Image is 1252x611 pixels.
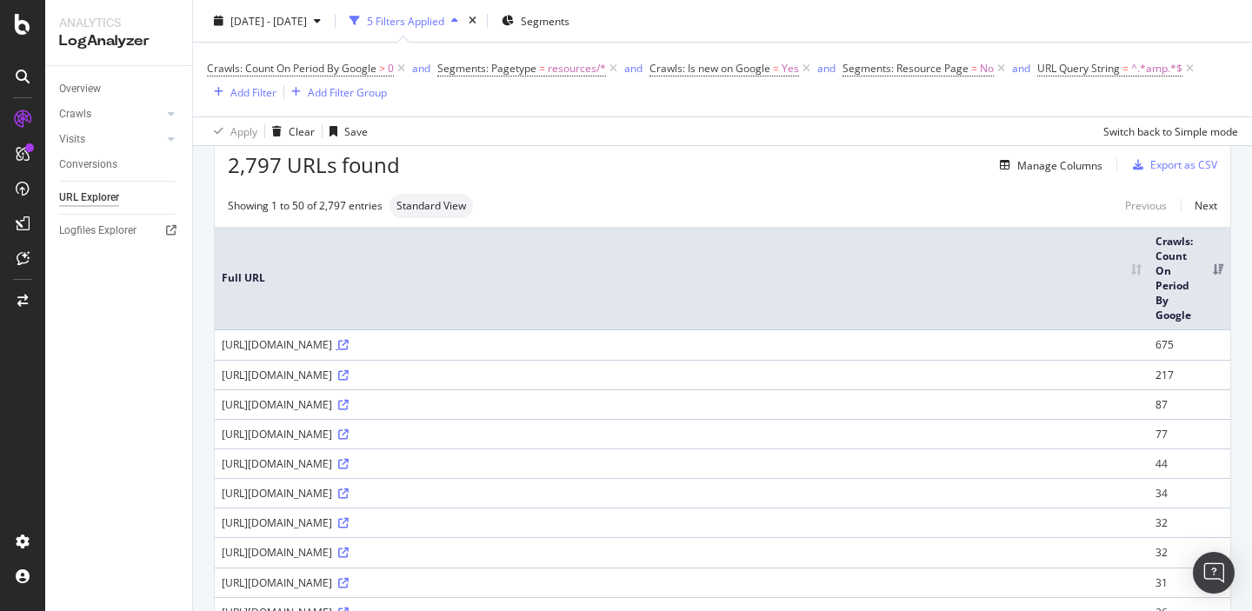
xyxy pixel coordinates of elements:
th: Crawls: Count On Period By Google: activate to sort column ascending [1149,227,1230,330]
button: Switch back to Simple mode [1096,117,1238,145]
button: and [1012,60,1030,76]
span: = [773,61,779,76]
div: [URL][DOMAIN_NAME] [222,397,1142,412]
div: Clear [289,123,315,138]
div: [URL][DOMAIN_NAME] [222,337,1142,352]
button: Segments [495,7,576,35]
td: 32 [1149,508,1230,537]
a: Visits [59,130,163,149]
div: Switch back to Simple mode [1103,123,1238,138]
td: 44 [1149,448,1230,478]
span: Yes [782,56,799,81]
span: 0 [388,56,394,81]
a: Conversions [59,156,180,174]
button: Manage Columns [993,155,1102,176]
div: [URL][DOMAIN_NAME] [222,368,1142,382]
span: = [539,61,545,76]
a: Next [1181,193,1217,218]
div: Add Filter [230,84,276,99]
div: LogAnalyzer [59,31,178,51]
div: URL Explorer [59,189,119,207]
div: Crawls [59,105,91,123]
div: Open Intercom Messenger [1193,552,1235,594]
div: Analytics [59,14,178,31]
a: URL Explorer [59,189,180,207]
a: Overview [59,80,180,98]
span: = [971,61,977,76]
button: [DATE] - [DATE] [207,7,328,35]
div: neutral label [390,194,473,218]
button: Apply [207,117,257,145]
span: = [1122,61,1129,76]
button: and [624,60,643,76]
div: [URL][DOMAIN_NAME] [222,486,1142,501]
div: and [412,61,430,76]
span: Segments: Pagetype [437,61,536,76]
div: [URL][DOMAIN_NAME] [222,456,1142,471]
span: Crawls: Count On Period By Google [207,61,376,76]
span: Segments [521,13,569,28]
button: Save [323,117,368,145]
span: 2,797 URLs found [228,150,400,180]
span: Standard View [396,201,466,211]
span: > [379,61,385,76]
a: Logfiles Explorer [59,222,180,240]
td: 77 [1149,419,1230,448]
div: Conversions [59,156,117,174]
div: Apply [230,123,257,138]
button: and [817,60,836,76]
td: 675 [1149,329,1230,359]
div: times [465,12,480,30]
div: [URL][DOMAIN_NAME] [222,545,1142,560]
div: Save [344,123,368,138]
div: and [817,61,836,76]
button: Export as CSV [1126,151,1217,179]
button: Clear [265,117,315,145]
button: Add Filter [207,82,276,103]
td: 32 [1149,537,1230,567]
div: 5 Filters Applied [367,13,444,28]
div: Add Filter Group [308,84,387,99]
div: and [1012,61,1030,76]
div: Showing 1 to 50 of 2,797 entries [228,198,383,213]
span: Crawls: Is new on Google [649,61,770,76]
span: Segments: Resource Page [842,61,969,76]
span: No [980,56,994,81]
th: Full URL: activate to sort column ascending [215,227,1149,330]
div: Overview [59,80,101,98]
a: Crawls [59,105,163,123]
div: and [624,61,643,76]
td: 31 [1149,568,1230,597]
td: 217 [1149,360,1230,389]
div: Visits [59,130,85,149]
button: and [412,60,430,76]
div: Manage Columns [1017,158,1102,173]
div: [URL][DOMAIN_NAME] [222,515,1142,530]
span: [DATE] - [DATE] [230,13,307,28]
button: Add Filter Group [284,82,387,103]
td: 87 [1149,389,1230,419]
td: 34 [1149,478,1230,508]
div: [URL][DOMAIN_NAME] [222,427,1142,442]
span: URL Query String [1037,61,1120,76]
div: Export as CSV [1150,157,1217,172]
div: [URL][DOMAIN_NAME] [222,575,1142,590]
div: Logfiles Explorer [59,222,137,240]
button: 5 Filters Applied [343,7,465,35]
span: resources/* [548,56,606,81]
